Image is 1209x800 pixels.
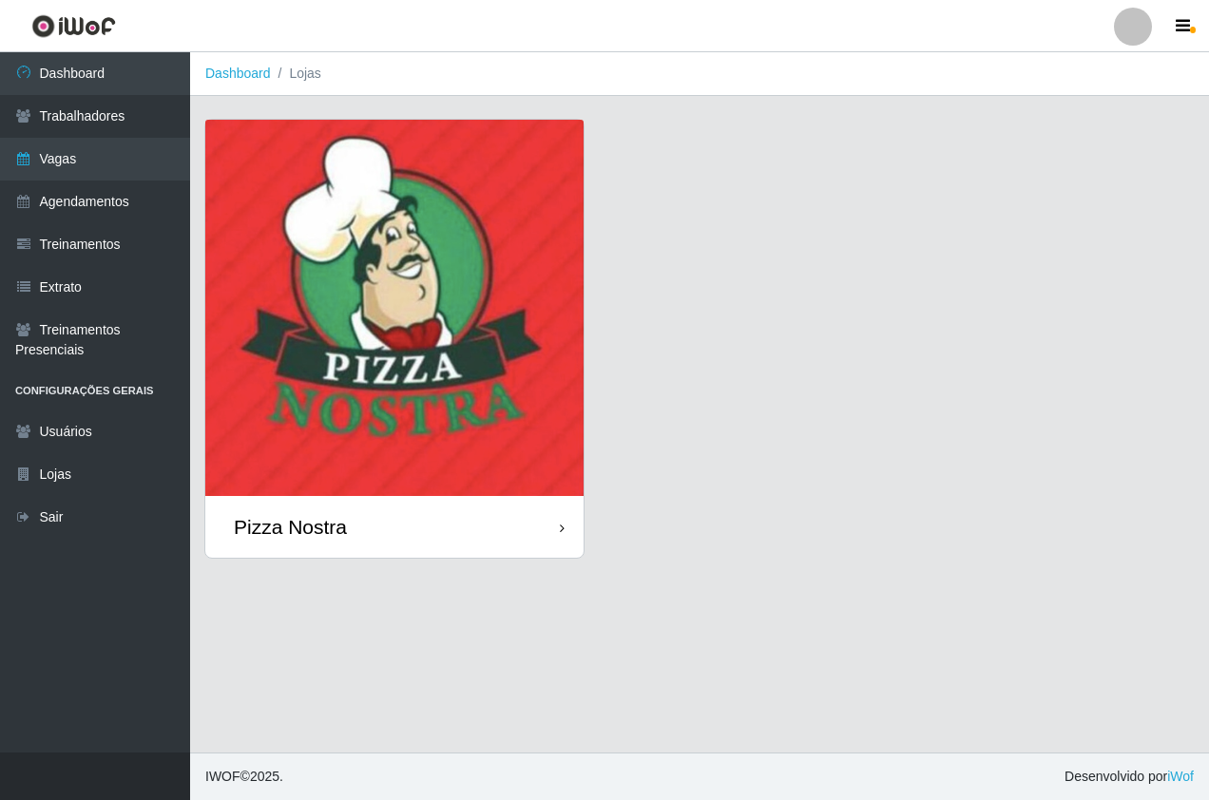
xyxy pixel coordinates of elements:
img: CoreUI Logo [31,14,116,38]
a: Pizza Nostra [205,120,584,558]
a: Dashboard [205,66,271,81]
a: iWof [1167,769,1194,784]
div: Pizza Nostra [234,515,347,539]
img: cardImg [205,120,584,496]
span: Desenvolvido por [1065,767,1194,787]
nav: breadcrumb [190,52,1209,96]
li: Lojas [271,64,321,84]
span: © 2025 . [205,767,283,787]
span: IWOF [205,769,240,784]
